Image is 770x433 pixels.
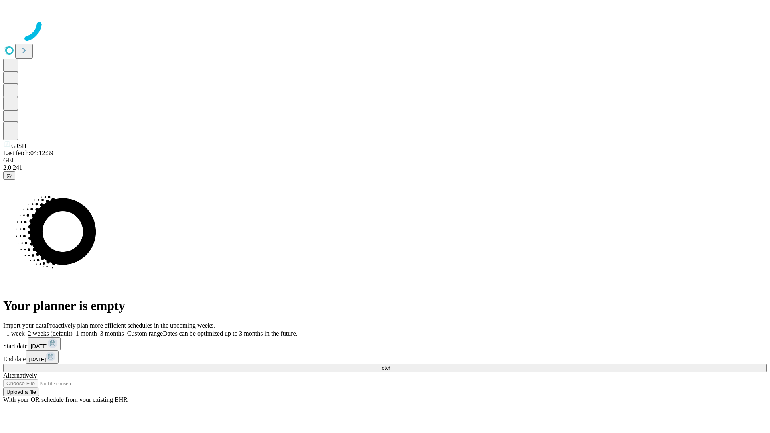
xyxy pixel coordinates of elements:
[6,330,25,337] span: 1 week
[11,142,26,149] span: GJSH
[3,372,37,379] span: Alternatively
[3,350,767,364] div: End date
[127,330,163,337] span: Custom range
[3,322,47,329] span: Import your data
[3,396,128,403] span: With your OR schedule from your existing EHR
[6,172,12,178] span: @
[28,337,61,350] button: [DATE]
[3,298,767,313] h1: Your planner is empty
[3,337,767,350] div: Start date
[31,343,48,349] span: [DATE]
[100,330,124,337] span: 3 months
[29,356,46,362] span: [DATE]
[3,164,767,171] div: 2.0.241
[3,364,767,372] button: Fetch
[3,171,15,180] button: @
[76,330,97,337] span: 1 month
[26,350,59,364] button: [DATE]
[3,157,767,164] div: GEI
[47,322,215,329] span: Proactively plan more efficient schedules in the upcoming weeks.
[28,330,73,337] span: 2 weeks (default)
[3,150,53,156] span: Last fetch: 04:12:39
[3,388,39,396] button: Upload a file
[163,330,297,337] span: Dates can be optimized up to 3 months in the future.
[378,365,391,371] span: Fetch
